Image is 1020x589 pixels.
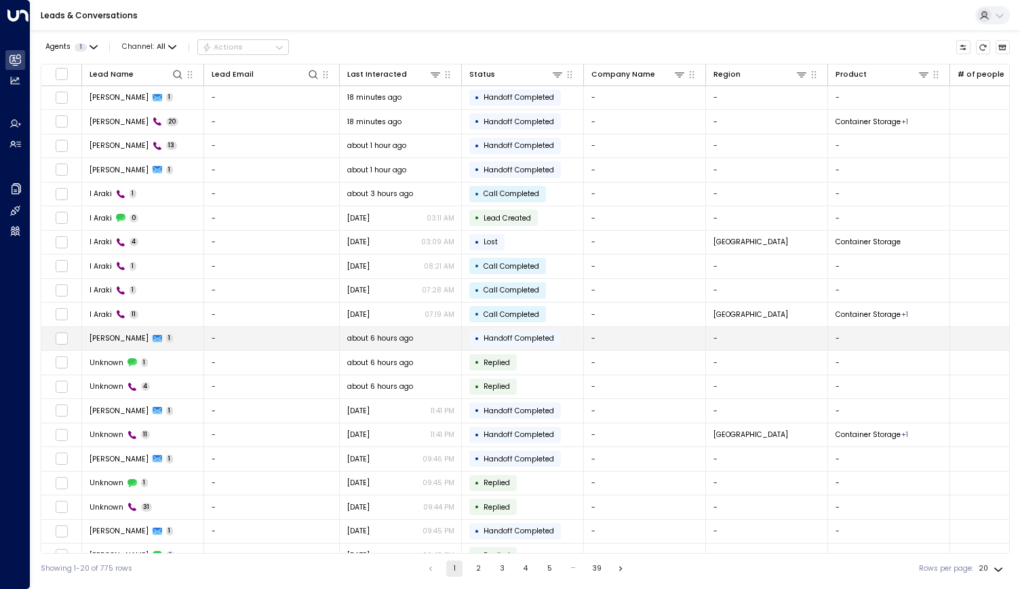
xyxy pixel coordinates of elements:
[90,381,123,392] span: Unknown
[157,43,165,51] span: All
[166,406,174,415] span: 1
[90,237,112,247] span: I Araki
[475,450,479,468] div: •
[90,68,184,81] div: Lead Name
[706,520,828,544] td: -
[204,279,340,303] td: -
[836,430,901,440] span: Container Storage
[706,158,828,182] td: -
[584,399,706,423] td: -
[204,158,340,182] td: -
[484,478,510,488] span: Replied
[1009,454,1013,464] div: -
[204,447,340,471] td: -
[55,453,68,465] span: Toggle select row
[204,206,340,230] td: -
[517,560,534,577] button: Go to page 4
[1009,381,1013,392] div: -
[55,235,68,248] span: Toggle select row
[1009,165,1013,175] div: -
[584,110,706,134] td: -
[828,134,950,158] td: -
[475,113,479,130] div: •
[484,358,510,368] span: Replied
[166,551,175,560] span: 2
[347,189,413,199] span: about 3 hours ago
[75,43,87,52] span: 1
[166,166,174,174] span: 1
[431,406,454,416] p: 11:41 PM
[475,378,479,396] div: •
[90,478,123,488] span: Unknown
[347,68,442,81] div: Last Interacted
[706,110,828,134] td: -
[130,214,139,223] span: 0
[347,381,413,392] span: about 6 hours ago
[90,333,149,343] span: John Doe
[475,89,479,107] div: •
[713,68,808,81] div: Region
[141,478,149,487] span: 1
[1009,430,1013,440] div: -
[828,472,950,495] td: -
[484,430,554,440] span: Handoff Completed
[204,472,340,495] td: -
[475,522,479,540] div: •
[347,237,370,247] span: Aug 08, 2025
[55,404,68,417] span: Toggle select row
[828,399,950,423] td: -
[118,40,180,54] span: Channel:
[1009,213,1013,223] div: -
[828,495,950,519] td: -
[706,472,828,495] td: -
[706,544,828,567] td: -
[475,330,479,347] div: •
[484,526,554,536] span: Handoff Completed
[166,93,174,102] span: 1
[347,358,413,368] span: about 6 hours ago
[41,563,132,574] div: Showing 1-20 of 775 rows
[204,351,340,375] td: -
[347,478,370,488] span: Yesterday
[347,165,406,175] span: about 1 hour ago
[584,279,706,303] td: -
[475,185,479,203] div: •
[347,550,370,560] span: Yesterday
[347,261,370,271] span: Aug 07, 2025
[1009,526,1013,536] div: -
[204,110,340,134] td: -
[141,382,151,391] span: 4
[584,303,706,326] td: -
[591,68,686,81] div: Company Name
[713,430,788,440] span: London
[584,375,706,399] td: -
[55,549,68,562] span: Toggle select row
[90,140,149,151] span: Jerry Kearns
[347,454,370,464] span: Yesterday
[1009,406,1013,416] div: -
[347,213,370,223] span: Aug 08, 2025
[90,309,112,320] span: I Araki
[828,375,950,399] td: -
[55,260,68,273] span: Toggle select row
[55,332,68,345] span: Toggle select row
[996,40,1011,55] button: Archived Leads
[204,231,340,254] td: -
[204,183,340,206] td: -
[166,455,174,463] span: 1
[1009,502,1013,512] div: -
[423,502,454,512] p: 09:44 PM
[1009,309,1013,320] div: -
[166,527,174,535] span: 1
[565,560,581,577] div: …
[55,380,68,393] span: Toggle select row
[55,91,68,104] span: Toggle select row
[612,560,629,577] button: Go to next page
[706,183,828,206] td: -
[90,261,112,271] span: I Araki
[90,213,112,223] span: I Araki
[90,69,134,81] div: Lead Name
[828,327,950,351] td: -
[204,327,340,351] td: -
[706,495,828,519] td: -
